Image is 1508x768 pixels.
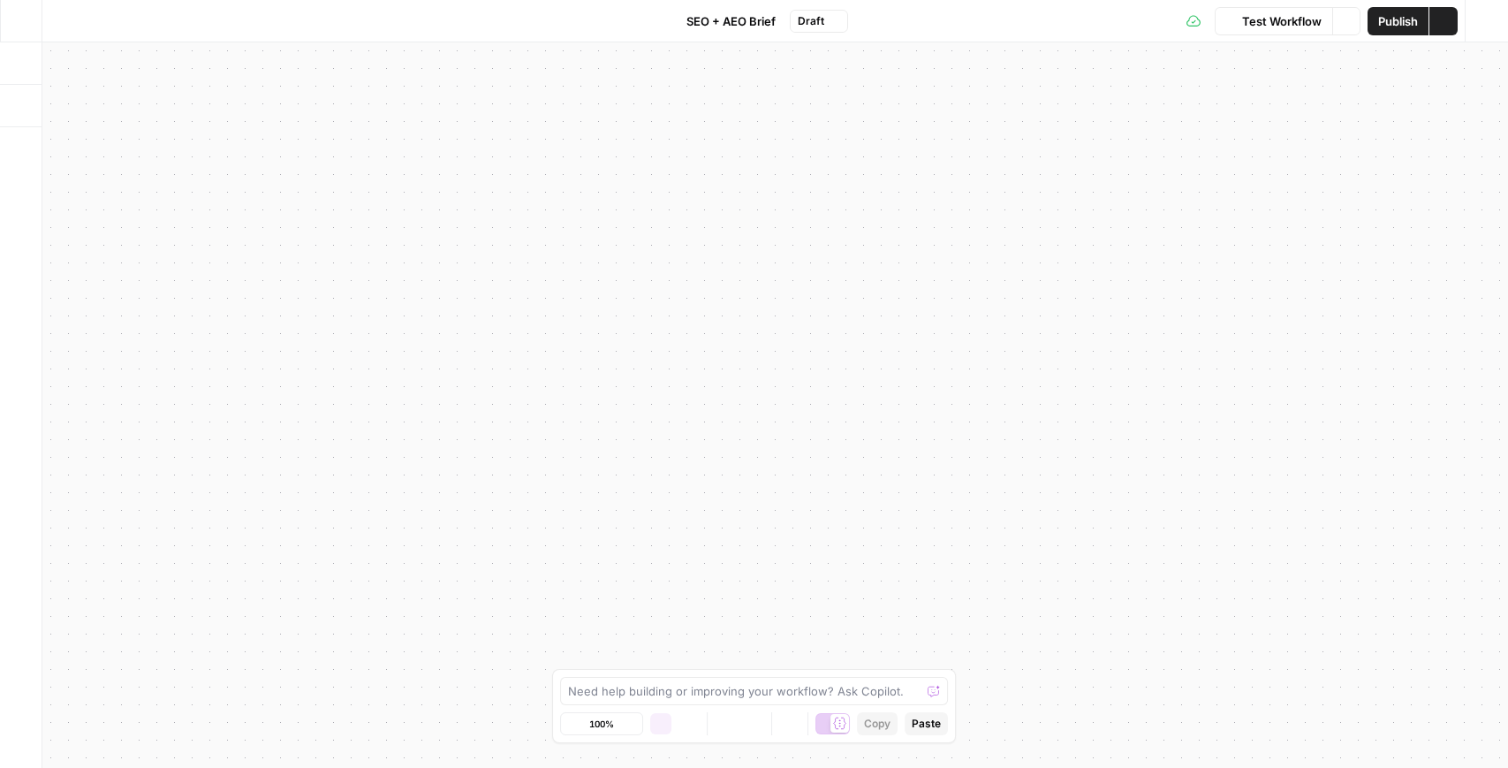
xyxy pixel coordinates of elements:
span: 100% [589,717,614,731]
span: Paste [912,716,941,732]
span: Draft [798,13,824,29]
span: Publish [1378,12,1418,30]
span: Copy [864,716,890,732]
button: Copy [857,712,898,735]
button: SEO + AEO Brief [660,7,786,35]
button: Draft [790,10,848,33]
button: Test Workflow [1215,7,1332,35]
button: Paste [905,712,948,735]
button: Publish [1368,7,1428,35]
span: SEO + AEO Brief [686,12,776,30]
span: Test Workflow [1242,12,1322,30]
